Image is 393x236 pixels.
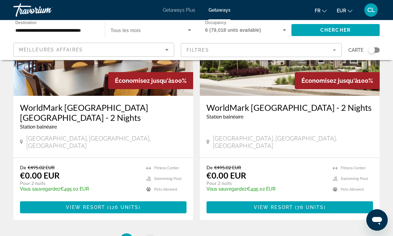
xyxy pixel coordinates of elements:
span: Destination [15,20,37,25]
span: De [206,165,212,170]
span: Vous sauvegardez [20,186,60,192]
span: Meilleures affaires [19,47,83,52]
button: View Resort(126 units) [20,201,187,213]
button: User Menu [362,3,380,17]
span: Pets Allowed [154,187,177,192]
span: [GEOGRAPHIC_DATA], [GEOGRAPHIC_DATA], [GEOGRAPHIC_DATA] [26,135,187,149]
span: 78 units [297,205,324,210]
span: €495.02 EUR [214,165,241,170]
p: Pour 2 nuits [206,180,326,186]
span: 126 units [109,205,139,210]
button: Filter [181,43,342,57]
span: View Resort [254,205,293,210]
a: Getaways [208,7,230,13]
iframe: Bouton de lancement de la fenêtre de messagerie [366,209,388,231]
button: Change currency [337,6,352,15]
span: Occupancy [205,21,226,25]
span: Fitness Center [154,166,179,170]
span: Station balnéaire [20,124,57,130]
span: Fitness Center [341,166,366,170]
div: 100% [295,72,380,89]
span: Économisez jusqu'à [115,77,172,84]
span: [GEOGRAPHIC_DATA], [GEOGRAPHIC_DATA], [GEOGRAPHIC_DATA] [213,135,373,149]
a: WorldMark [GEOGRAPHIC_DATA] [GEOGRAPHIC_DATA] - 2 Nights [20,102,187,123]
span: CL [367,7,375,13]
span: ( ) [293,205,326,210]
p: €0.00 EUR [20,170,60,180]
a: WorldMark [GEOGRAPHIC_DATA] - 2 Nights [206,102,373,112]
p: Pour 2 nuits [20,180,140,186]
span: ( ) [105,205,141,210]
span: Chercher [320,27,351,33]
span: Vous sauvegardez [206,186,247,192]
span: EUR [337,8,346,13]
span: Swimming Pool [341,177,368,181]
button: View Resort(78 units) [206,201,373,213]
span: 6 (79,018 units available) [205,27,261,33]
span: Tous les mois [111,28,141,33]
button: Change language [315,6,327,15]
span: fr [315,8,320,13]
button: Chercher [291,24,380,36]
div: 100% [108,72,193,89]
span: Station balnéaire [206,114,243,120]
p: €495.02 EUR [206,186,326,192]
p: €495.02 EUR [20,186,140,192]
span: €495.02 EUR [28,165,55,170]
a: Travorium [13,1,80,19]
span: Swimming Pool [154,177,182,181]
span: Économisez jusqu'à [301,77,358,84]
span: Pets Allowed [341,187,364,192]
span: Carte [348,45,363,55]
span: View Resort [66,205,105,210]
span: De [20,165,26,170]
mat-select: Sort by [19,46,169,54]
a: Getaways Plus [163,7,195,13]
p: €0.00 EUR [206,170,246,180]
